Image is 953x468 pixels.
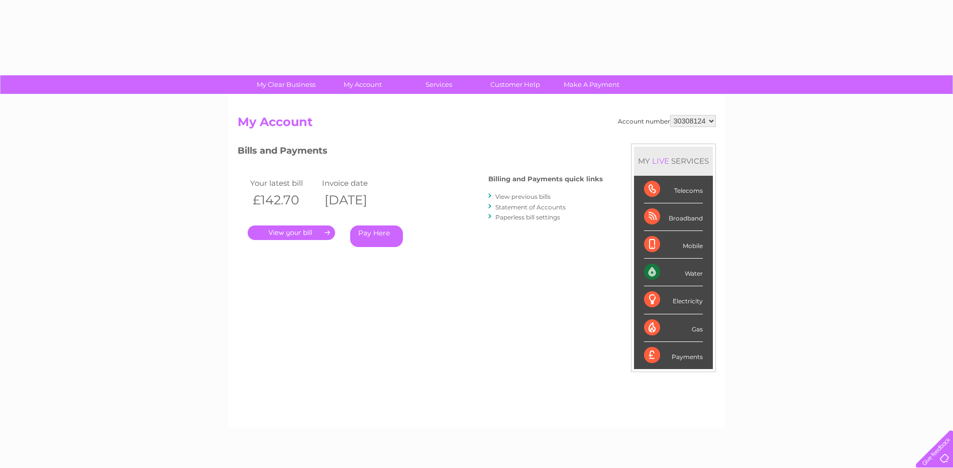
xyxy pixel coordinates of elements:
th: [DATE] [320,190,392,210]
a: My Account [321,75,404,94]
div: Gas [644,314,703,342]
a: Services [397,75,480,94]
div: Mobile [644,231,703,259]
a: View previous bills [495,193,551,200]
th: £142.70 [248,190,320,210]
a: Pay Here [350,225,403,247]
a: My Clear Business [245,75,328,94]
div: Broadband [644,203,703,231]
a: Paperless bill settings [495,213,560,221]
td: Your latest bill [248,176,320,190]
div: Electricity [644,286,703,314]
div: LIVE [650,156,671,166]
div: MY SERVICES [634,147,713,175]
div: Payments [644,342,703,369]
div: Water [644,259,703,286]
h4: Billing and Payments quick links [488,175,603,183]
a: . [248,225,335,240]
a: Customer Help [474,75,557,94]
div: Account number [618,115,716,127]
td: Invoice date [320,176,392,190]
h2: My Account [238,115,716,134]
div: Telecoms [644,176,703,203]
a: Make A Payment [550,75,633,94]
h3: Bills and Payments [238,144,603,161]
a: Statement of Accounts [495,203,566,211]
